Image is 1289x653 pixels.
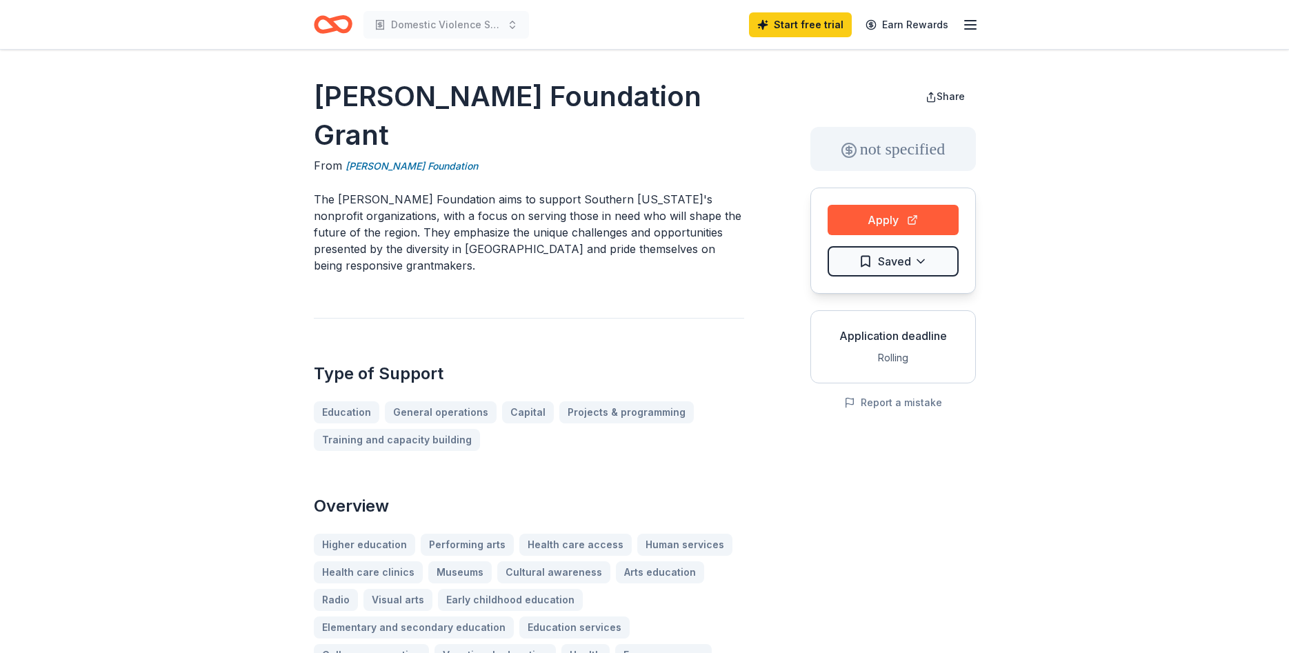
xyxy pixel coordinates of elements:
button: Report a mistake [844,394,942,411]
span: Share [937,90,965,102]
span: Domestic Violence Supportive Services Program [391,17,501,33]
div: From [314,157,744,174]
a: Start free trial [749,12,852,37]
h2: Type of Support [314,363,744,385]
h1: [PERSON_NAME] Foundation Grant [314,77,744,154]
div: Rolling [822,350,964,366]
a: Projects & programming [559,401,694,423]
a: Capital [502,401,554,423]
a: Home [314,8,352,41]
p: The [PERSON_NAME] Foundation aims to support Southern [US_STATE]'s nonprofit organizations, with ... [314,191,744,274]
button: Domestic Violence Supportive Services Program [363,11,529,39]
span: Saved [878,252,911,270]
button: Share [915,83,976,110]
a: Education [314,401,379,423]
a: [PERSON_NAME] Foundation [346,158,478,174]
button: Apply [828,205,959,235]
a: General operations [385,401,497,423]
button: Saved [828,246,959,277]
a: Earn Rewards [857,12,957,37]
h2: Overview [314,495,744,517]
div: Application deadline [822,328,964,344]
div: not specified [810,127,976,171]
a: Training and capacity building [314,429,480,451]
